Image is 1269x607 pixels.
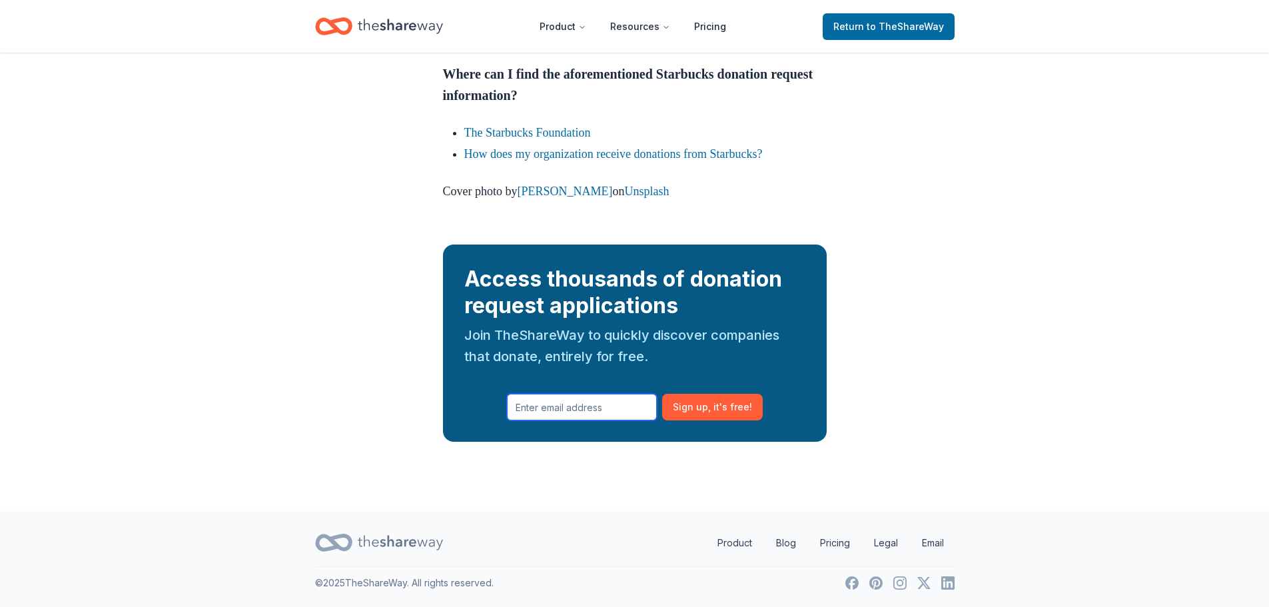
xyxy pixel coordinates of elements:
a: Email [911,530,955,556]
a: Blog [765,530,807,556]
a: The Starbucks Foundation [464,126,591,139]
a: How does my organization receive donations from Starbucks? [464,147,763,161]
button: Resources [600,13,681,40]
a: Legal [863,530,909,556]
div: Access thousands of donation request applications [464,266,805,319]
a: Returnto TheShareWay [823,13,955,40]
a: Pricing [683,13,737,40]
a: [PERSON_NAME] [518,185,613,198]
nav: Main [529,11,737,42]
span: to TheShareWay [867,21,944,32]
div: Join TheShareWay to quickly discover companies that donate, entirely for free. [464,324,805,367]
button: Product [529,13,597,40]
nav: quick links [707,530,955,556]
button: Sign up, it's free! [662,394,763,420]
p: Cover photo by on [443,181,827,202]
h3: Where can I find the aforementioned Starbucks donation request information? [443,63,827,106]
a: Pricing [809,530,861,556]
input: Enter email address [507,394,657,420]
span: , it ' s free! [708,399,752,415]
a: Unsplash [625,185,669,198]
p: © 2025 TheShareWay. All rights reserved. [315,575,494,591]
a: Home [315,11,443,42]
span: Return [833,19,944,35]
a: Product [707,530,763,556]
